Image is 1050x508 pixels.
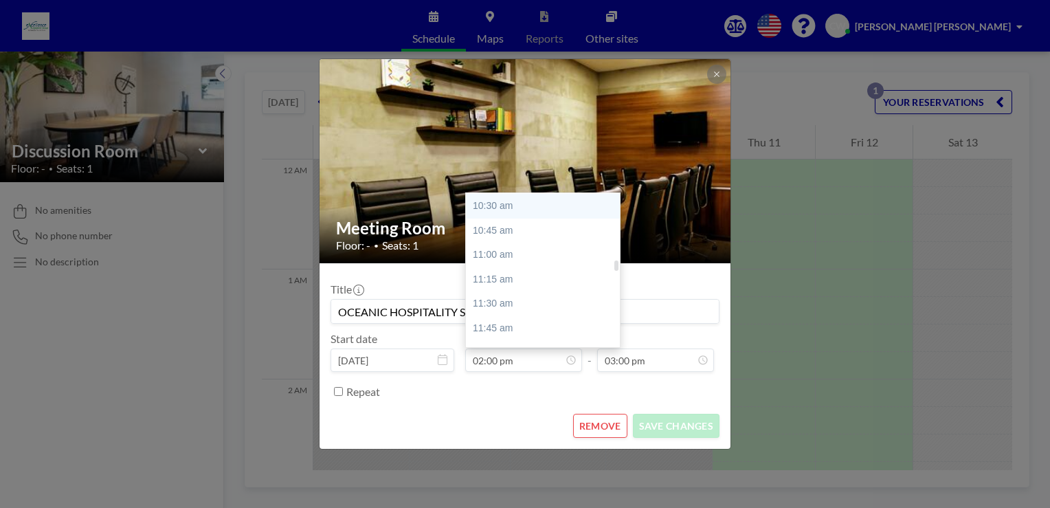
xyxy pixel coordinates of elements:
div: 12:00 pm [466,341,627,366]
div: 11:00 am [466,243,627,267]
img: 537.jpg [320,24,732,299]
button: REMOVE [573,414,627,438]
button: SAVE CHANGES [633,414,719,438]
span: Floor: - [336,239,370,252]
label: Repeat [346,385,380,399]
span: - [588,337,592,367]
label: Title [331,283,363,296]
input: (No title) [331,300,719,323]
div: 10:30 am [466,194,627,219]
span: Seats: 1 [382,239,418,252]
div: 11:45 am [466,316,627,341]
h2: Meeting Room [336,218,715,239]
label: Start date [331,332,377,346]
div: 11:30 am [466,291,627,316]
span: • [374,241,379,251]
div: 11:15 am [466,267,627,292]
div: 10:45 am [466,219,627,243]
